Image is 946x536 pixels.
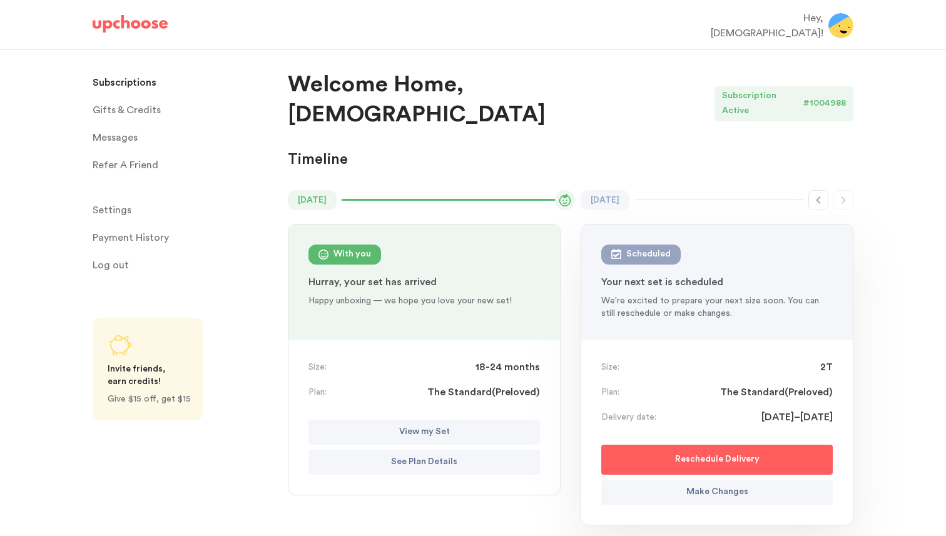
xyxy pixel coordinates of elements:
p: Payment History [93,225,169,250]
p: Plan: [308,386,327,398]
p: Reschedule Delivery [675,452,760,467]
p: Hurray, your set has arrived [308,275,540,290]
a: Log out [93,253,273,278]
span: 18-24 months [476,360,540,375]
time: [DATE] [581,190,629,210]
span: Messages [93,125,138,150]
p: See Plan Details [391,455,457,470]
p: Size: [308,361,327,373]
span: [DATE]–[DATE] [761,410,833,425]
span: The Standard ( Preloved ) [427,385,540,400]
button: See Plan Details [308,450,540,475]
a: Share UpChoose [93,318,203,420]
p: Refer A Friend [93,153,158,178]
span: Settings [93,198,131,223]
time: [DATE] [288,190,337,210]
a: Payment History [93,225,273,250]
p: Size: [601,361,619,373]
a: UpChoose [93,15,168,38]
p: Make Changes [686,485,748,500]
p: Happy unboxing — we hope you love your new set! [308,295,540,307]
p: Delivery date: [601,411,656,423]
button: View my Set [308,420,540,445]
span: The Standard ( Preloved ) [720,385,833,400]
div: Scheduled [626,247,671,262]
p: Your next set is scheduled [601,275,833,290]
a: Settings [93,198,273,223]
img: UpChoose [93,15,168,33]
a: Subscriptions [93,70,273,95]
p: Welcome Home, [DEMOGRAPHIC_DATA] [288,70,715,130]
div: # 1004988 [803,86,853,121]
span: Log out [93,253,129,278]
p: Plan: [601,386,619,398]
button: Make Changes [601,480,833,505]
p: We're excited to prepare your next size soon. You can still reschedule or make changes. [601,295,833,320]
p: View my Set [399,425,450,440]
button: Reschedule Delivery [601,445,833,475]
a: Refer A Friend [93,153,273,178]
a: Messages [93,125,273,150]
a: Gifts & Credits [93,98,273,123]
p: Timeline [288,150,348,170]
span: Gifts & Credits [93,98,161,123]
div: Hey, [DEMOGRAPHIC_DATA] ! [711,11,823,41]
p: Subscriptions [93,70,156,95]
div: With you [333,247,371,262]
div: Subscription Active [715,86,803,121]
span: 2T [820,360,833,375]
